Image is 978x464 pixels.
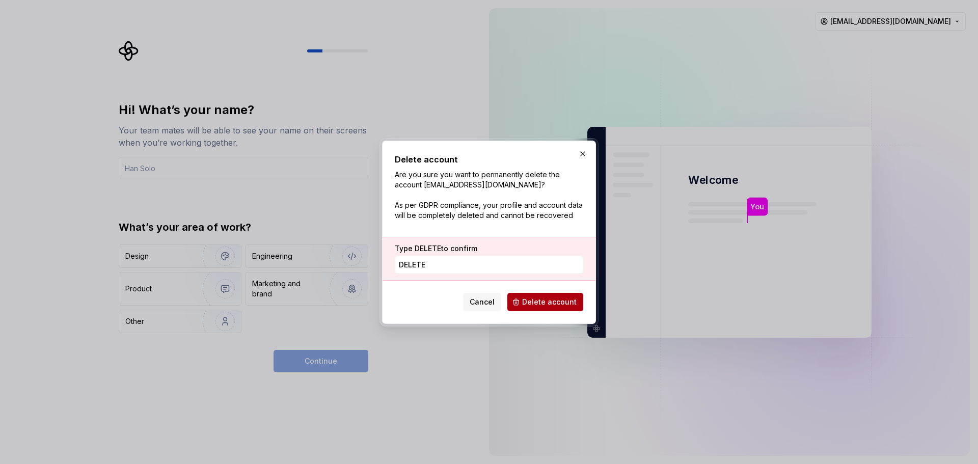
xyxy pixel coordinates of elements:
[522,297,577,307] span: Delete account
[395,170,583,221] p: Are you sure you want to permanently delete the account [EMAIL_ADDRESS][DOMAIN_NAME]? As per GDPR...
[395,153,583,166] h2: Delete account
[470,297,495,307] span: Cancel
[507,293,583,311] button: Delete account
[415,244,441,253] span: DELETE
[395,256,583,274] input: DELETE
[463,293,501,311] button: Cancel
[395,243,477,254] label: Type to confirm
